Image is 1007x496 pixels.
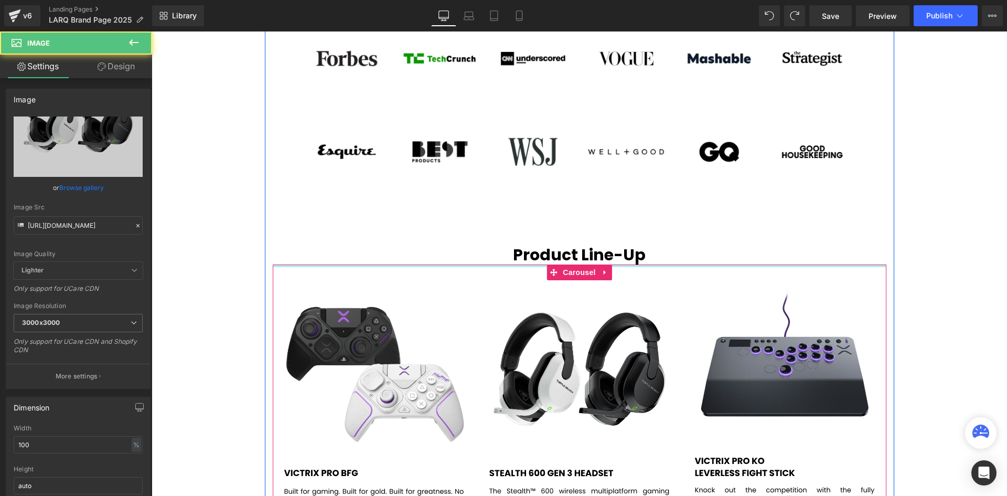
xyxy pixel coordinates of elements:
button: Redo [784,5,805,26]
span: Image [27,39,50,47]
span: Library [172,11,197,20]
div: Only support for UCare CDN [14,284,143,300]
button: Publish [914,5,978,26]
div: Image Resolution [14,302,143,310]
div: Only support for UCare CDN and Shopify CDN [14,337,143,361]
div: Image [14,89,36,104]
b: 3000x3000 [22,319,60,326]
div: Open Intercom Messenger [971,460,997,486]
a: Expand / Collapse [447,233,460,249]
a: Landing Pages [49,5,152,14]
a: Mobile [507,5,532,26]
a: New Library [152,5,204,26]
p: More settings [56,372,98,381]
button: Undo [759,5,780,26]
div: Image Quality [14,250,143,258]
input: Link [14,216,143,235]
div: v6 [21,9,34,23]
div: Width [14,425,143,432]
a: Design [78,55,154,78]
div: Dimension [14,397,50,412]
input: auto [14,436,143,453]
a: Laptop [456,5,481,26]
span: Publish [926,12,952,20]
div: or [14,182,143,193]
span: LARQ Brand Page 2025 [49,16,132,24]
input: auto [14,477,143,494]
span: Product Line-Up [361,212,494,235]
a: Browse gallery [59,178,104,197]
span: Preview [869,10,897,22]
a: v6 [4,5,40,26]
span: Carousel [409,233,446,249]
a: Preview [856,5,909,26]
a: Desktop [431,5,456,26]
button: More settings [6,364,150,388]
span: Save [822,10,839,22]
button: More [982,5,1003,26]
div: Height [14,466,143,473]
div: Image Src [14,204,143,211]
b: Lighter [22,266,44,274]
div: % [132,438,141,452]
a: Tablet [481,5,507,26]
